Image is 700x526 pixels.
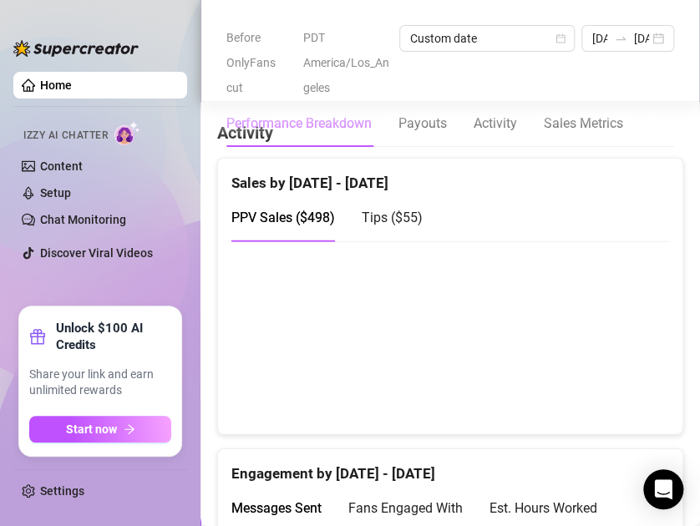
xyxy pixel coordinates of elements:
[40,246,153,260] a: Discover Viral Videos
[114,121,140,145] img: AI Chatter
[409,26,565,51] span: Custom date
[544,114,623,134] div: Sales Metrics
[231,159,669,195] div: Sales by [DATE] - [DATE]
[29,367,171,399] span: Share your link and earn unlimited rewards
[634,29,649,48] input: End date
[56,320,171,353] strong: Unlock $100 AI Credits
[226,114,372,134] div: Performance Breakdown
[231,210,335,225] span: PPV Sales ( $498 )
[303,25,390,100] span: PDT America/Los_Angeles
[231,449,669,485] div: Engagement by [DATE] - [DATE]
[124,423,135,435] span: arrow-right
[555,33,566,43] span: calendar
[40,484,84,498] a: Settings
[591,29,606,48] input: Start date
[23,128,108,144] span: Izzy AI Chatter
[643,469,683,509] div: Open Intercom Messenger
[217,121,683,144] h4: Activity
[66,422,117,436] span: Start now
[474,114,517,134] div: Activity
[231,500,322,516] span: Messages Sent
[40,159,83,173] a: Content
[489,498,597,518] div: Est. Hours Worked
[362,210,423,225] span: Tips ( $55 )
[40,186,71,200] a: Setup
[29,416,171,443] button: Start nowarrow-right
[13,40,139,57] img: logo-BBDzfeDw.svg
[40,78,72,92] a: Home
[614,32,627,45] span: to
[29,328,46,345] span: gift
[398,114,447,134] div: Payouts
[614,32,627,45] span: swap-right
[40,213,126,226] a: Chat Monitoring
[348,500,463,516] span: Fans Engaged With
[226,25,293,100] span: Before OnlyFans cut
